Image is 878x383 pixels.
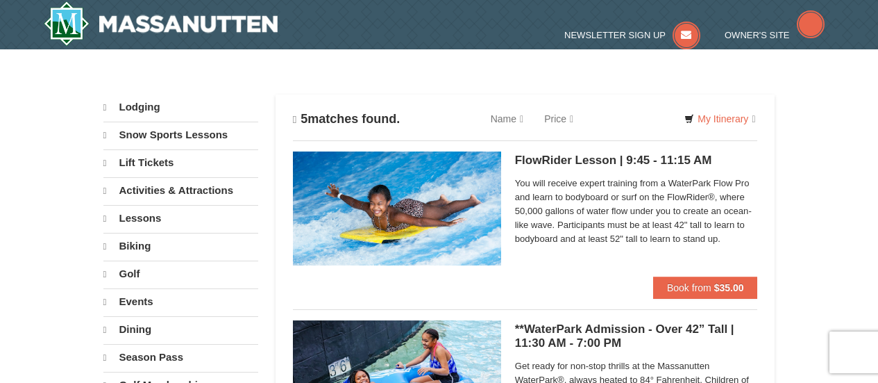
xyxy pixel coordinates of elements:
h5: FlowRider Lesson | 9:45 - 11:15 AM [515,154,758,168]
h5: **WaterPark Admission - Over 42” Tall | 11:30 AM - 7:00 PM [515,323,758,350]
a: Snow Sports Lessons [103,122,258,148]
a: Lift Tickets [103,149,258,176]
a: Biking [103,233,258,259]
a: Activities & Attractions [103,177,258,204]
a: Golf [103,261,258,287]
img: Massanutten Resort Logo [44,1,278,46]
span: Newsletter Sign Up [564,30,666,40]
a: Name [480,105,534,133]
a: Lessons [103,205,258,231]
span: You will receive expert training from a WaterPark Flow Pro and learn to bodyboard or surf on the ... [515,177,758,246]
a: Price [534,105,584,133]
a: Events [103,288,258,315]
strong: $35.00 [714,282,744,293]
img: 6619917-216-363963c7.jpg [293,152,501,266]
a: Newsletter Sign Up [564,30,700,40]
span: Book from [667,282,711,293]
a: Season Pass [103,344,258,370]
a: Dining [103,316,258,343]
a: Massanutten Resort [44,1,278,46]
span: Owner's Site [725,30,790,40]
button: Book from $35.00 [653,277,758,299]
a: Owner's Site [725,30,825,40]
a: My Itinerary [675,108,764,129]
a: Lodging [103,95,258,120]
